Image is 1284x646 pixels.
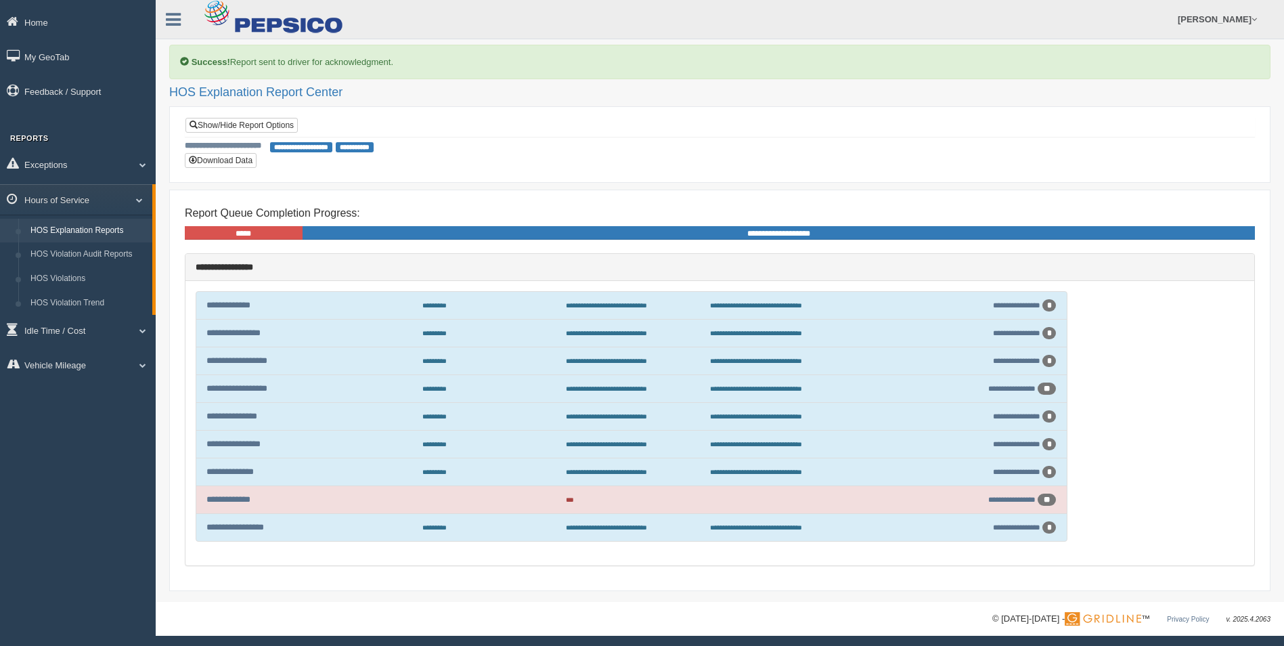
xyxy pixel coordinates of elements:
[185,153,257,168] button: Download Data
[185,207,1255,219] h4: Report Queue Completion Progress:
[1167,616,1209,623] a: Privacy Policy
[169,45,1270,79] div: Report sent to driver for acknowledgment.
[24,219,152,243] a: HOS Explanation Reports
[24,267,152,291] a: HOS Violations
[1226,616,1270,623] span: v. 2025.4.2063
[24,291,152,316] a: HOS Violation Trend
[992,612,1270,626] div: © [DATE]-[DATE] - ™
[192,57,230,67] b: Success!
[1065,612,1141,626] img: Gridline
[169,86,1270,100] h2: HOS Explanation Report Center
[185,118,298,133] a: Show/Hide Report Options
[24,242,152,267] a: HOS Violation Audit Reports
